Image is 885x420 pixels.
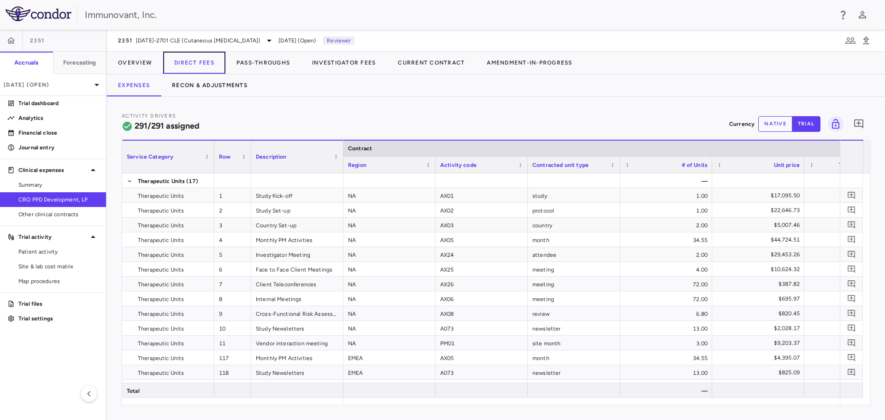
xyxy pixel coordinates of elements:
[251,350,343,365] div: Monthly PM Activities
[845,292,858,305] button: Add comment
[138,366,184,380] span: Therapeutic Units
[528,306,620,320] div: review
[758,116,792,132] button: native
[436,350,528,365] div: AX05
[720,321,800,336] div: $2,028.17
[620,321,712,335] div: 13.00
[720,277,800,291] div: $387.82
[720,188,800,203] div: $17,095.50
[620,203,712,217] div: 1.00
[720,365,800,380] div: $825.09
[122,113,176,119] span: Activity Drivers
[256,154,287,160] span: Description
[436,291,528,306] div: AX06
[845,233,858,246] button: Add comment
[251,203,343,217] div: Study Set-up
[792,116,820,132] button: trial
[528,291,620,306] div: meeting
[476,52,583,74] button: Amendment-In-Progress
[720,336,800,350] div: $9,203.37
[847,206,856,214] svg: Add comment
[845,351,858,364] button: Add comment
[845,322,858,334] button: Add comment
[620,306,712,320] div: 6.80
[436,336,528,350] div: PM01
[847,353,856,362] svg: Add comment
[620,188,712,202] div: 1.00
[845,337,858,349] button: Add comment
[161,74,259,96] button: Recon & Adjustments
[251,262,343,276] div: Face to Face Client Meetings
[63,59,96,67] h6: Forecasting
[729,120,755,128] p: Currency
[186,174,199,189] span: (17)
[720,262,800,277] div: $10,624.32
[436,262,528,276] div: AX25
[251,336,343,350] div: Vendor interaction meeting
[343,336,436,350] div: NA
[620,173,712,188] div: —
[138,380,184,395] span: Therapeutic Units
[251,291,343,306] div: Internal Meetings
[436,365,528,379] div: A073
[251,365,343,379] div: Study Newsletters
[845,189,858,201] button: Add comment
[845,381,858,393] button: Add comment
[14,59,38,67] h6: Accruals
[436,277,528,291] div: AX26
[138,351,184,366] span: Therapeutic Units
[847,191,856,200] svg: Add comment
[219,154,230,160] span: Row
[214,277,251,291] div: 7
[323,36,354,45] p: Reviewer
[107,74,161,96] button: Expenses
[532,162,589,168] span: Contracted unit type
[18,248,99,256] span: Patient activity
[18,277,99,285] span: Map procedures
[436,218,528,232] div: AX03
[163,52,225,74] button: Direct Fees
[620,218,712,232] div: 2.00
[225,52,301,74] button: Pass-Throughs
[620,247,712,261] div: 2.00
[138,277,184,292] span: Therapeutic Units
[682,162,708,168] span: # of Units
[845,219,858,231] button: Add comment
[18,129,99,137] p: Financial close
[720,247,800,262] div: $29,453.26
[847,309,856,318] svg: Add comment
[620,291,712,306] div: 72.00
[251,306,343,320] div: Cross-Functional Risk Assessment - Review
[824,116,844,132] span: Lock grid
[214,321,251,335] div: 10
[18,195,99,204] span: CRO PPD Development, LP
[138,233,184,248] span: Therapeutic Units
[138,292,184,307] span: Therapeutic Units
[528,321,620,335] div: newsletter
[214,247,251,261] div: 5
[138,218,184,233] span: Therapeutic Units
[720,232,800,247] div: $44,724.51
[528,218,620,232] div: country
[214,291,251,306] div: 8
[30,37,44,44] span: 2351
[251,321,343,335] div: Study Newsletters
[387,52,476,74] button: Current Contract
[214,380,251,394] div: 119
[436,203,528,217] div: AX02
[18,233,88,241] p: Trial activity
[847,220,856,229] svg: Add comment
[18,262,99,271] span: Site & lab cost matrix
[214,203,251,217] div: 2
[845,278,858,290] button: Add comment
[847,235,856,244] svg: Add comment
[720,350,800,365] div: $4,395.07
[251,247,343,261] div: Investigator Meeting
[138,321,184,336] span: Therapeutic Units
[251,380,343,394] div: Vendor interaction meeting
[214,306,251,320] div: 9
[847,294,856,303] svg: Add comment
[845,366,858,379] button: Add comment
[847,338,856,347] svg: Add comment
[845,248,858,260] button: Add comment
